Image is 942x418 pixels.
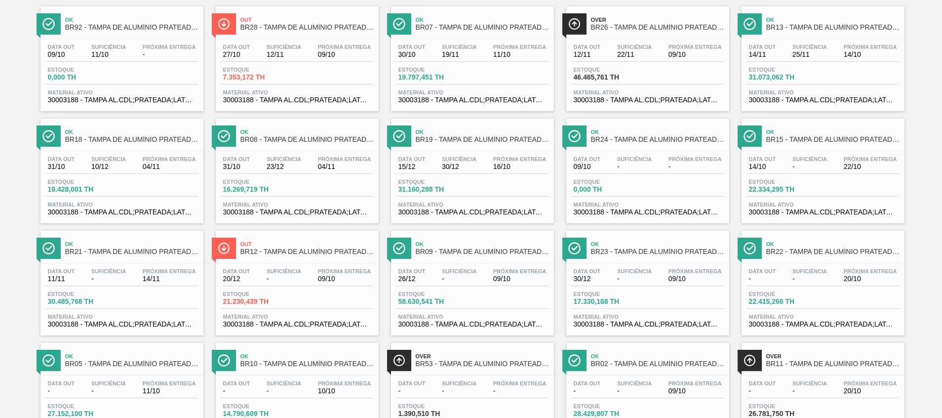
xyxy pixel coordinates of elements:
[48,163,75,170] span: 31/10
[749,403,818,409] span: Estoque
[318,268,371,274] span: Próxima Entrega
[574,89,722,95] span: Material ativo
[398,387,426,395] span: -
[493,163,547,170] span: 16/10
[591,353,724,359] span: Ok
[223,44,250,50] span: Data out
[48,96,196,104] span: 30003188 - TAMPA AL.CDL;PRATEADA;LATA-AUTOMATICA;
[844,387,897,395] span: 20/10
[48,209,196,216] span: 30003188 - TAMPA AL.CDL;PRATEADA;LATA-AUTOMATICA;
[442,380,476,386] span: Suficiência
[749,410,818,418] span: 26.781,750 TH
[240,241,374,247] span: Out
[42,130,55,142] img: Ícone
[48,74,117,81] span: 0,000 TH
[223,202,371,208] span: Material ativo
[668,268,722,274] span: Próxima Entrega
[398,380,426,386] span: Data out
[240,24,374,31] span: BR28 - TAMPA DE ALUMÍNIO PRATEADA BALL CDL
[617,44,652,50] span: Suficiência
[749,314,897,320] span: Material ativo
[749,298,818,305] span: 22.415,268 TH
[574,291,643,297] span: Estoque
[398,410,468,418] span: 1.390,510 TH
[844,51,897,58] span: 14/10
[568,130,581,142] img: Ícone
[668,163,722,170] span: -
[91,163,126,170] span: 10/12
[668,44,722,50] span: Próxima Entrega
[617,380,652,386] span: Suficiência
[91,268,126,274] span: Suficiência
[240,360,374,368] span: BR10 - TAMPA DE ALUMÍNIO PRATEADA BALL CDL
[65,17,198,23] span: Ok
[223,209,371,216] span: 30003188 - TAMPA AL.CDL;PRATEADA;LATA-AUTOMATICA;
[749,291,818,297] span: Estoque
[617,387,652,395] span: -
[574,321,722,328] span: 30003188 - TAMPA AL.CDL;PRATEADA;LATA-AUTOMATICA;
[143,51,196,58] span: -
[398,89,547,95] span: Material ativo
[574,314,722,320] span: Material ativo
[48,380,75,386] span: Data out
[143,387,196,395] span: 11/10
[318,44,371,50] span: Próxima Entrega
[568,354,581,367] img: Ícone
[398,321,547,328] span: 30003188 - TAMPA AL.CDL;PRATEADA;LATA-AUTOMATICA;
[65,248,198,255] span: BR21 - TAMPA DE ALUMÍNIO PRATEADA BALL CDL
[48,298,117,305] span: 30.485,768 TH
[749,67,818,73] span: Estoque
[223,268,250,274] span: Data out
[493,44,547,50] span: Próxima Entrega
[766,241,900,247] span: Ok
[398,44,426,50] span: Data out
[744,354,756,367] img: Ícone
[318,380,371,386] span: Próxima Entrega
[844,275,897,283] span: 20/10
[223,321,371,328] span: 30003188 - TAMPA AL.CDL;PRATEADA;LATA-AUTOMATICA;
[267,387,301,395] span: -
[668,275,722,283] span: 09/10
[792,51,827,58] span: 25/11
[766,24,900,31] span: BR13 - TAMPA DE ALUMÍNIO PRATEADA BALL CDL
[744,242,756,254] img: Ícone
[240,353,374,359] span: Ok
[574,380,601,386] span: Data out
[617,51,652,58] span: 22/11
[574,179,643,185] span: Estoque
[218,242,230,254] img: Ícone
[398,186,468,193] span: 31.160,288 TH
[143,268,196,274] span: Próxima Entrega
[844,163,897,170] span: 22/10
[398,275,426,283] span: 26/12
[574,209,722,216] span: 30003188 - TAMPA AL.CDL;PRATEADA;LATA-AUTOMATICA;
[792,163,827,170] span: -
[48,89,196,95] span: Material ativo
[48,51,75,58] span: 09/10
[792,268,827,274] span: Suficiência
[792,275,827,283] span: -
[442,51,476,58] span: 19/11
[42,242,55,254] img: Ícone
[267,44,301,50] span: Suficiência
[792,387,827,395] span: -
[574,156,601,162] span: Data out
[591,136,724,143] span: BR24 - TAMPA DE ALUMÍNIO PRATEADA BALL CDL
[48,156,75,162] span: Data out
[591,17,724,23] span: Over
[48,268,75,274] span: Data out
[318,387,371,395] span: 10/10
[48,179,117,185] span: Estoque
[91,380,126,386] span: Suficiência
[48,314,196,320] span: Material ativo
[223,67,292,73] span: Estoque
[617,163,652,170] span: -
[442,163,476,170] span: 30/12
[617,268,652,274] span: Suficiência
[493,51,547,58] span: 11/10
[398,403,468,409] span: Estoque
[223,74,292,81] span: 7.353,172 TH
[568,242,581,254] img: Ícone
[65,136,198,143] span: BR18 - TAMPA DE ALUMÍNIO PRATEADA BALL CDL
[240,129,374,135] span: Ok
